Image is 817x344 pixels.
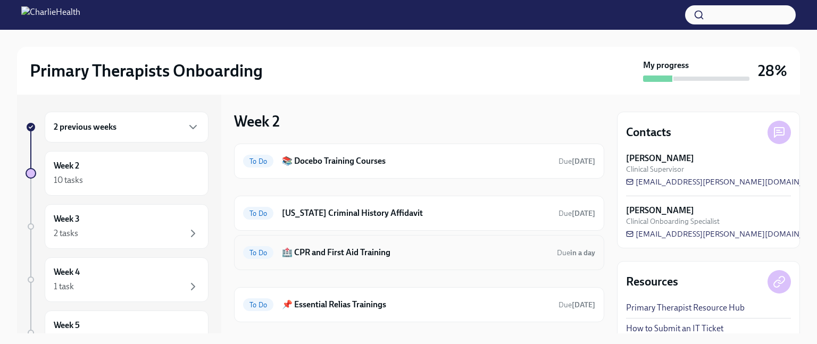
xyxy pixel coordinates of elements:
div: 1 task [54,281,74,292]
h3: 28% [758,61,787,80]
h6: Week 4 [54,266,80,278]
a: To Do[US_STATE] Criminal History AffidavitDue[DATE] [243,205,595,222]
span: Due [557,248,595,257]
h4: Contacts [626,124,671,140]
h6: Week 5 [54,320,80,331]
span: To Do [243,209,273,217]
span: August 26th, 2025 10:00 [558,156,595,166]
a: To Do📚 Docebo Training CoursesDue[DATE] [243,153,595,170]
span: Due [558,157,595,166]
strong: [DATE] [572,300,595,309]
h6: 📌 Essential Relias Trainings [282,299,550,311]
strong: [DATE] [572,157,595,166]
span: August 24th, 2025 10:00 [558,208,595,219]
span: Clinical Supervisor [626,164,684,174]
h6: Week 2 [54,160,79,172]
h2: Primary Therapists Onboarding [30,60,263,81]
h6: 2 previous weeks [54,121,116,133]
h3: Week 2 [234,112,280,131]
span: Due [558,300,595,309]
h6: Week 3 [54,213,80,225]
strong: My progress [643,60,689,71]
span: To Do [243,249,273,257]
span: To Do [243,157,273,165]
strong: [DATE] [572,209,595,218]
div: 10 tasks [54,174,83,186]
a: Week 41 task [26,257,209,302]
span: To Do [243,301,273,309]
a: To Do🏥 CPR and First Aid TrainingDuein a day [243,244,595,261]
span: August 25th, 2025 10:00 [558,300,595,310]
span: August 23rd, 2025 10:00 [557,248,595,258]
strong: in a day [570,248,595,257]
h6: [US_STATE] Criminal History Affidavit [282,207,550,219]
span: Due [558,209,595,218]
h4: Resources [626,274,678,290]
a: Primary Therapist Resource Hub [626,302,745,314]
a: Week 32 tasks [26,204,209,249]
h6: 📚 Docebo Training Courses [282,155,550,167]
img: CharlieHealth [21,6,80,23]
div: 2 previous weeks [45,112,209,142]
a: How to Submit an IT Ticket [626,323,723,334]
strong: [PERSON_NAME] [626,205,694,216]
h6: 🏥 CPR and First Aid Training [282,247,548,258]
strong: [PERSON_NAME] [626,153,694,164]
span: Clinical Onboarding Specialist [626,216,720,226]
div: 2 tasks [54,228,78,239]
a: To Do📌 Essential Relias TrainingsDue[DATE] [243,296,595,313]
a: Week 210 tasks [26,151,209,196]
